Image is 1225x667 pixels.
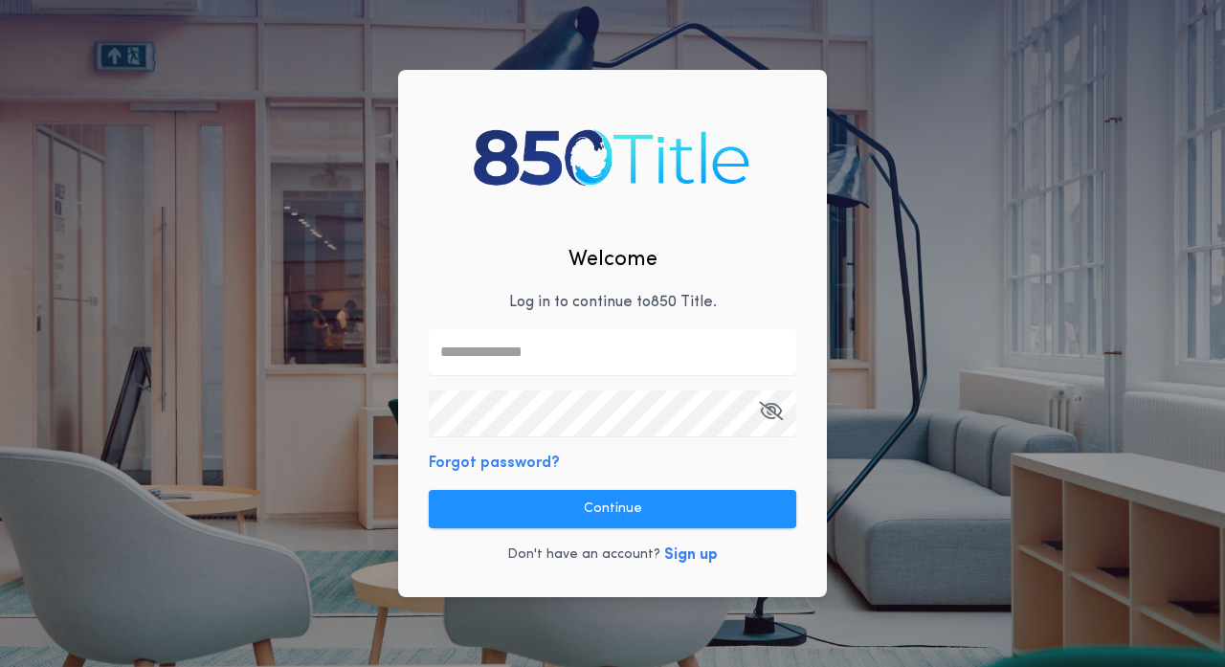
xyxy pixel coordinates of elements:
[429,490,796,528] button: Continue
[568,244,657,276] h2: Welcome
[664,544,718,567] button: Sign up
[507,545,660,565] p: Don't have an account?
[465,112,759,202] img: logo
[509,291,717,314] p: Log in to continue to 850 Title .
[429,452,560,475] button: Forgot password?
